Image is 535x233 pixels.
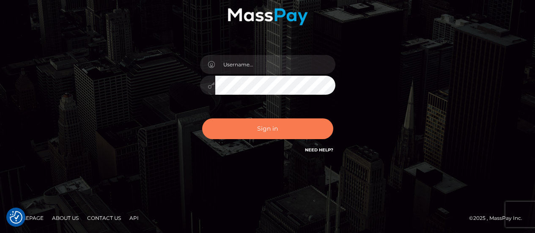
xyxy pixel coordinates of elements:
div: © 2025 , MassPay Inc. [469,214,529,223]
a: Need Help? [305,147,333,153]
button: Sign in [202,118,333,139]
a: Homepage [9,211,47,225]
img: Revisit consent button [10,211,22,224]
button: Consent Preferences [10,211,22,224]
a: About Us [49,211,82,225]
a: Contact Us [84,211,124,225]
a: API [126,211,142,225]
input: Username... [215,55,335,74]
